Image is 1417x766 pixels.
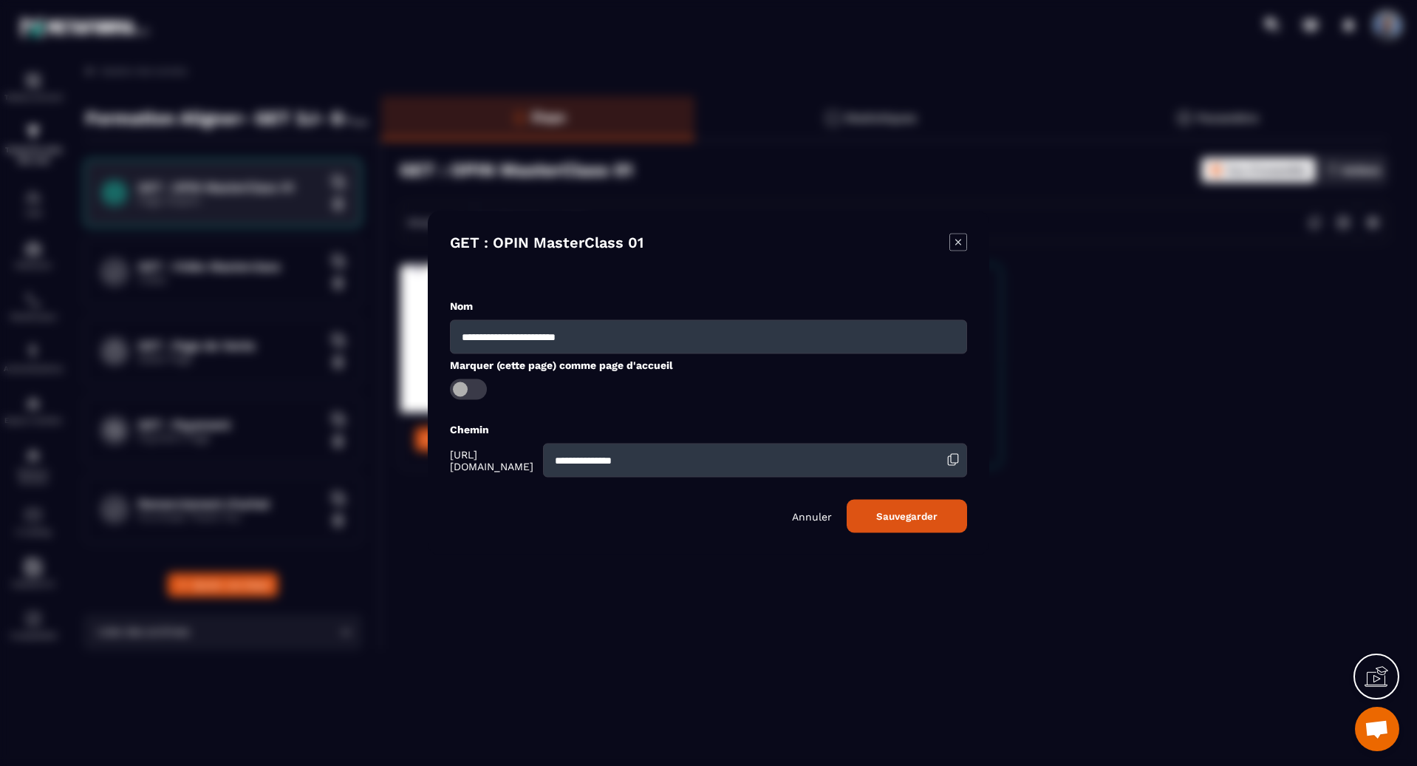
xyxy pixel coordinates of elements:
div: Ouvrir le chat [1355,707,1399,751]
span: [URL][DOMAIN_NAME] [450,449,539,472]
p: Annuler [792,510,832,522]
label: Nom [450,300,473,312]
h4: GET : OPIN MasterClass 01 [450,234,643,254]
label: Chemin [450,424,489,435]
button: Sauvegarder [847,500,967,533]
label: Marquer (cette page) comme page d'accueil [450,359,673,371]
